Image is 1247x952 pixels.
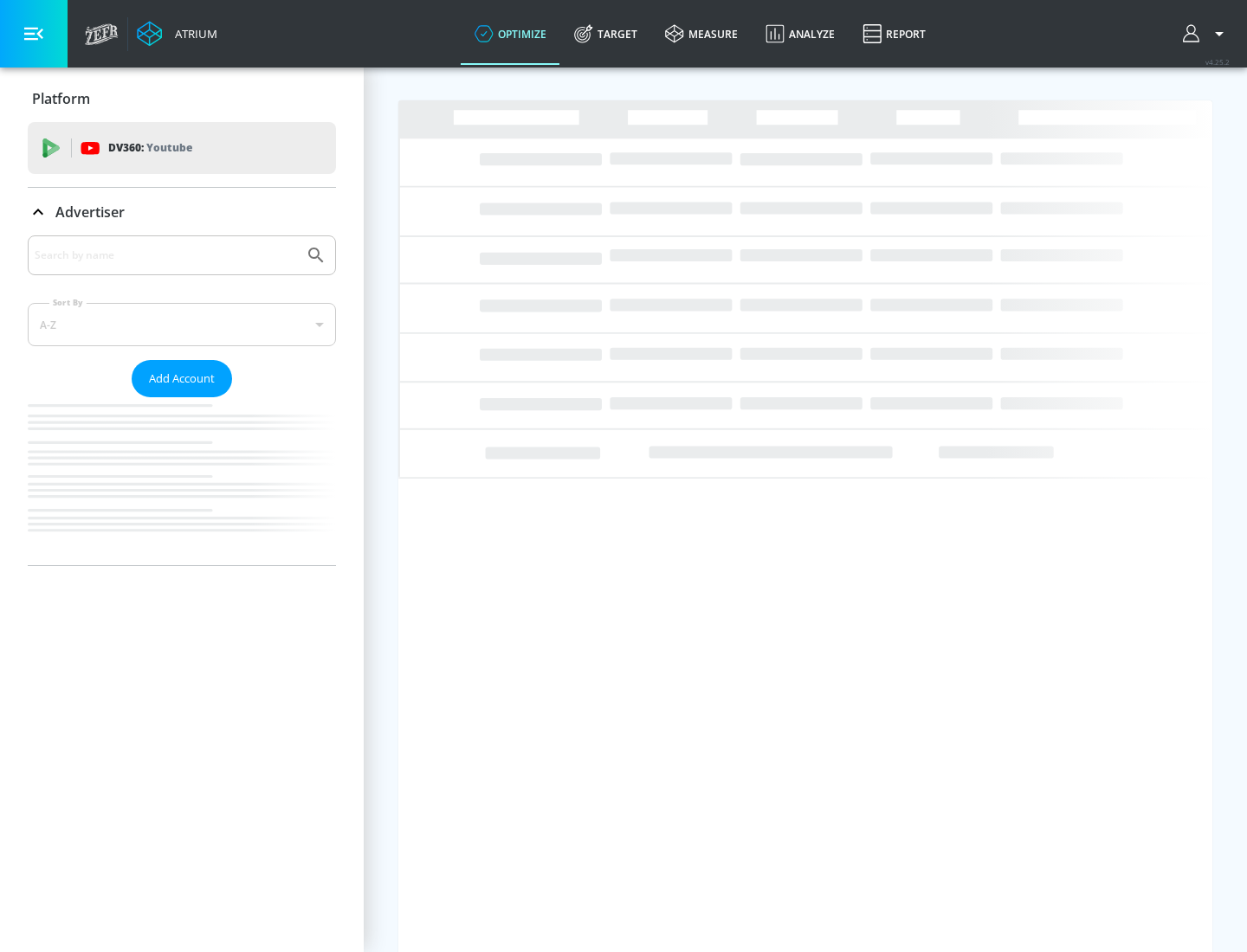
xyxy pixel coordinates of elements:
[168,26,217,42] div: Atrium
[49,297,87,308] label: Sort By
[35,244,297,267] input: Search by name
[137,21,217,47] a: Atrium
[28,303,336,346] div: A-Z
[132,360,232,397] button: Add Account
[28,397,336,565] nav: list of Advertiser
[28,235,336,565] div: Advertiser
[108,138,192,158] p: DV360:
[752,3,849,65] a: Analyze
[461,3,560,65] a: optimize
[560,3,651,65] a: Target
[651,3,752,65] a: measure
[1205,57,1230,67] span: v 4.25.2
[28,188,336,236] div: Advertiser
[28,74,336,123] div: Platform
[149,369,215,389] span: Add Account
[28,122,336,174] div: DV360: Youtube
[55,203,125,222] p: Advertiser
[32,89,90,108] p: Platform
[146,138,192,157] p: Youtube
[849,3,940,65] a: Report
